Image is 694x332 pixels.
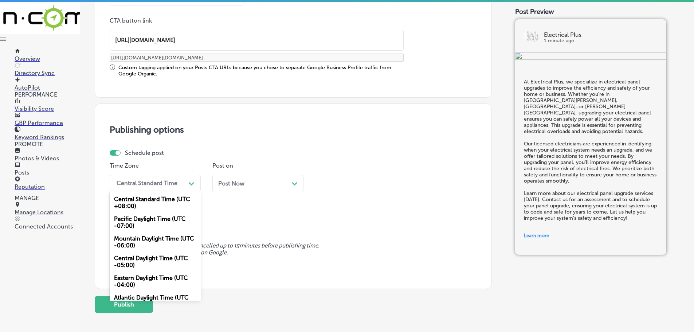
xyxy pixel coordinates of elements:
[15,91,80,98] p: PERFORMANCE
[110,17,404,24] p: CTA button link
[110,124,477,135] h3: Publishing options
[15,70,80,77] p: Directory Sync
[15,98,80,112] a: Visibility Score
[524,29,538,43] img: logo
[15,155,80,162] p: Photos & Videos
[15,134,80,141] p: Keyword Rankings
[515,8,679,16] div: Post Preview
[524,228,658,243] a: Learn more
[544,38,658,44] p: 1 minute ago
[15,183,80,190] p: Reputation
[15,202,80,216] a: Manage Locations
[15,141,80,148] p: PROMOTE
[110,212,201,232] div: Pacific Daylight Time (UTC -07:00)
[110,193,201,212] div: Central Standard Time (UTC +08:00)
[544,32,658,38] p: Electrical Plus
[15,105,80,112] p: Visibility Score
[15,55,80,62] p: Overview
[110,242,477,256] span: Scheduled posts can be edited or cancelled up to 15 minutes before publishing time. Videos cannot...
[118,65,403,77] div: Custom tagging applied on your Posts CTA URLs because you chose to separate Google Business Profi...
[212,162,303,169] p: Post on
[15,127,80,141] a: Keyword Rankings
[110,272,201,291] div: Eastern Daylight Time (UTC -04:00)
[15,195,80,202] p: MANAGE
[15,113,80,126] a: GBP Performance
[524,233,549,238] span: Learn more
[117,180,177,187] div: Central Standard Time
[15,77,80,91] a: AutoPilot
[125,149,164,156] label: Schedule post
[15,63,80,77] a: Directory Sync
[110,232,201,252] div: Mountain Daylight Time (UTC -06:00)
[15,84,80,91] p: AutoPilot
[110,291,201,311] div: Atlantic Daylight Time (UTC -03:00)
[95,296,153,313] button: Publish
[15,120,80,126] p: GBP Performance
[515,52,666,61] img: 880dfaa2-f7cf-4e5a-8775-2d57cdae0861
[15,162,80,176] a: Posts
[15,169,80,176] p: Posts
[15,176,80,190] a: Reputation
[110,162,201,169] p: Time Zone
[110,252,201,272] div: Central Daylight Time (UTC -05:00)
[15,223,80,230] p: Connected Accounts
[218,180,244,187] span: Post Now
[15,216,80,230] a: Connected Accounts
[15,48,80,62] a: Overview
[15,148,80,162] a: Photos & Videos
[15,209,80,216] p: Manage Locations
[524,79,658,221] h5: At Electrical Plus, we specialize in electrical panel upgrades to improve the efficiency and safe...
